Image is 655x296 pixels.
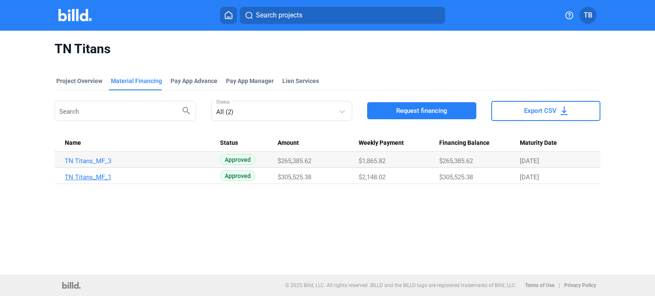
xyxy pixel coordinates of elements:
mat-icon: search [181,105,191,115]
div: Material Financing [111,77,162,85]
img: logo [62,282,81,289]
span: Pay App Manager [226,77,274,85]
b: Privacy Policy [564,282,596,288]
span: $1,865.82 [359,157,385,165]
span: Search projects [256,10,302,20]
a: TN Titans_MF_3 [65,157,213,165]
p: © 2025 Billd, LLC. All rights reserved. BILLD and the BILLD logo are registered trademarks of Bil... [285,282,516,288]
button: Export CSV [491,101,600,121]
span: Export CSV [524,106,556,115]
button: TB [580,7,597,24]
div: Pay App Advance [171,77,217,85]
button: Search projects [240,7,445,24]
div: Project Overview [56,77,102,85]
span: $2,148.02 [359,173,385,181]
span: Maturity Date [520,139,557,147]
span: Name [65,139,81,147]
span: [DATE] [520,173,539,181]
span: TB [584,10,592,20]
div: Financing Balance [439,139,520,147]
span: [DATE] [520,157,539,165]
span: $305,525.38 [278,173,311,181]
span: $265,385.62 [439,157,473,165]
span: $265,385.62 [278,157,311,165]
button: Request financing [367,102,476,119]
span: Weekly Payment [359,139,404,147]
b: Terms of Use [525,282,554,288]
span: TN Titans [55,41,600,57]
span: Status [220,139,238,147]
div: Amount [278,139,358,147]
div: Maturity Date [520,139,590,147]
span: Amount [278,139,299,147]
span: $305,525.38 [439,173,473,181]
span: Request financing [396,106,447,115]
div: Status [220,139,278,147]
span: Approved [220,170,255,181]
a: TN Titans_MF_1 [65,173,213,181]
img: Billd Company Logo [58,9,92,21]
span: Approved [220,154,255,165]
div: Weekly Payment [359,139,439,147]
mat-select-trigger: All (2) [216,108,233,116]
span: Financing Balance [439,139,490,147]
div: Lien Services [282,77,319,85]
div: Name [65,139,220,147]
p: | [559,282,560,288]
